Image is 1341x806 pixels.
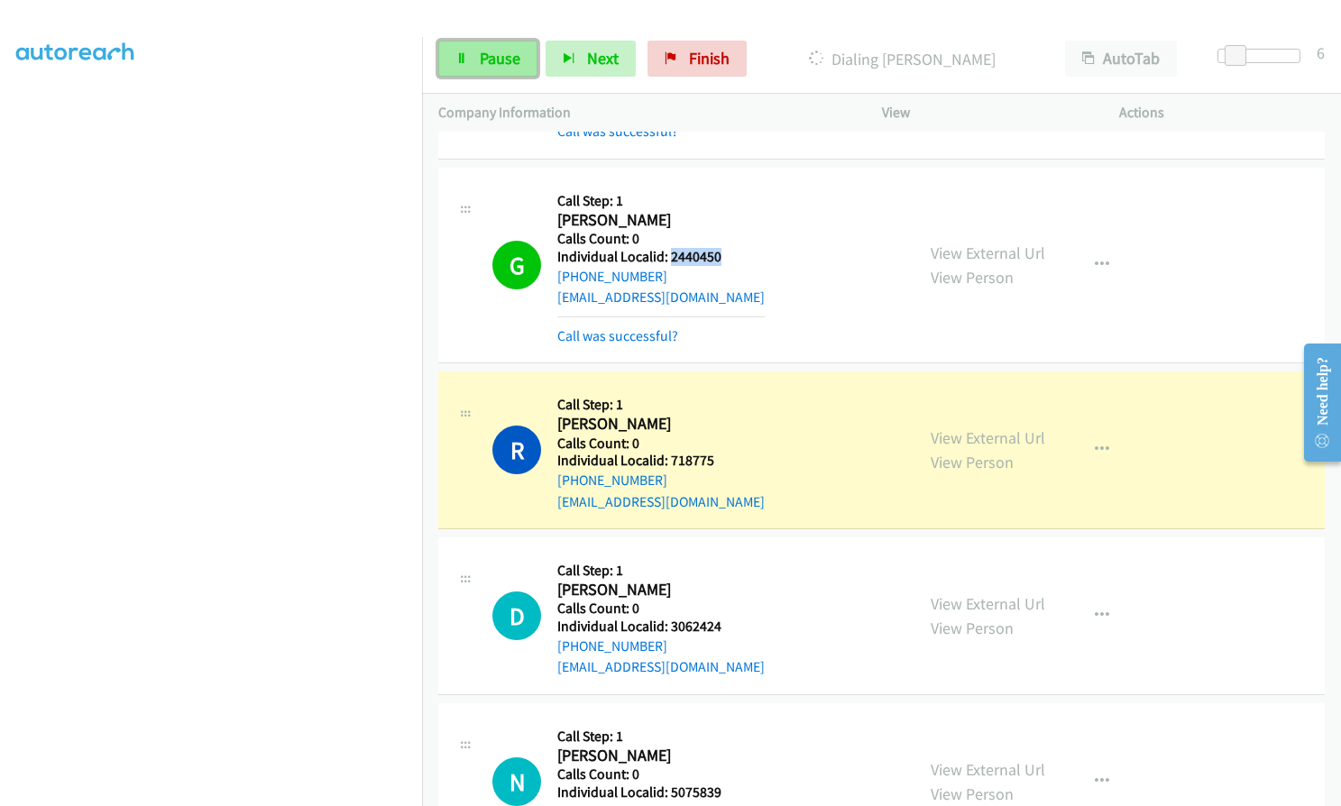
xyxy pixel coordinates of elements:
h1: R [492,426,541,474]
h2: [PERSON_NAME] [557,580,760,600]
a: [EMAIL_ADDRESS][DOMAIN_NAME] [557,658,765,675]
a: View External Url [931,593,1045,614]
a: [PHONE_NUMBER] [557,472,667,489]
h5: Call Step: 1 [557,562,765,580]
h5: Calls Count: 0 [557,230,765,248]
a: Finish [648,41,747,77]
h5: Call Step: 1 [557,728,765,746]
a: [EMAIL_ADDRESS][DOMAIN_NAME] [557,493,765,510]
h5: Individual Localid: 718775 [557,452,765,470]
h2: [PERSON_NAME] [557,414,760,435]
div: The call is yet to be attempted [492,591,541,640]
a: Call was successful? [557,123,678,140]
a: View Person [931,267,1014,288]
button: AutoTab [1065,41,1177,77]
h5: Individual Localid: 2440450 [557,248,765,266]
h5: Calls Count: 0 [557,600,765,618]
h5: Individual Localid: 3062424 [557,618,765,636]
h5: Individual Localid: 5075839 [557,783,765,801]
p: Actions [1119,102,1325,124]
span: Finish [689,48,730,69]
a: Call was successful? [557,327,678,344]
a: [PHONE_NUMBER] [557,268,667,285]
a: [PHONE_NUMBER] [557,637,667,655]
h5: Call Step: 1 [557,396,765,414]
p: View [882,102,1088,124]
h1: N [492,757,541,806]
h2: [PERSON_NAME] [557,210,760,231]
h2: [PERSON_NAME] [557,746,760,766]
h5: Calls Count: 0 [557,435,765,453]
h5: Calls Count: 0 [557,765,765,783]
a: View Person [931,452,1014,472]
a: View External Url [931,427,1045,448]
h5: Call Step: 1 [557,192,765,210]
p: Dialing [PERSON_NAME] [771,47,1033,71]
iframe: Resource Center [1289,331,1341,474]
button: Next [546,41,636,77]
a: Pause [438,41,537,77]
span: Pause [480,48,520,69]
a: View Person [931,618,1014,638]
a: View External Url [931,759,1045,780]
h1: G [492,241,541,289]
p: Company Information [438,102,850,124]
span: Next [587,48,619,69]
a: View External Url [931,243,1045,263]
a: [EMAIL_ADDRESS][DOMAIN_NAME] [557,289,765,306]
div: 6 [1317,41,1325,65]
h1: D [492,591,541,640]
a: View Person [931,783,1014,804]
